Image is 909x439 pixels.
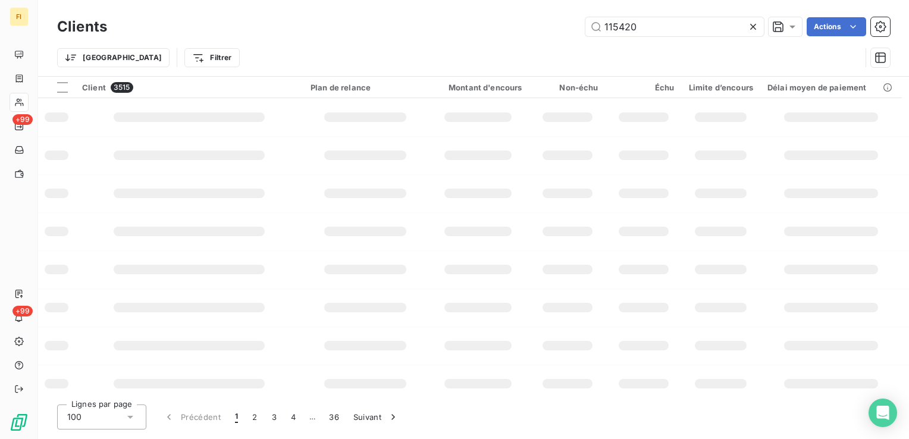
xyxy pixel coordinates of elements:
div: Délai moyen de paiement [767,83,895,92]
button: 3 [265,404,284,429]
span: Client [82,83,106,92]
button: 4 [284,404,303,429]
div: Plan de relance [311,83,420,92]
span: 100 [67,411,82,423]
span: +99 [12,114,33,125]
button: [GEOGRAPHIC_DATA] [57,48,170,67]
span: 1 [235,411,238,423]
h3: Clients [57,16,107,37]
img: Logo LeanPay [10,413,29,432]
div: FI [10,7,29,26]
span: 3515 [111,82,133,93]
button: Précédent [156,404,228,429]
div: Limite d’encours [689,83,753,92]
button: Suivant [346,404,406,429]
button: 2 [245,404,264,429]
input: Rechercher [585,17,764,36]
button: 1 [228,404,245,429]
span: … [303,407,322,427]
span: +99 [12,306,33,316]
div: Open Intercom Messenger [869,399,897,427]
div: Montant d'encours [434,83,522,92]
div: Non-échu [537,83,598,92]
button: Filtrer [184,48,239,67]
button: Actions [807,17,866,36]
button: 36 [322,404,346,429]
div: Échu [613,83,675,92]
